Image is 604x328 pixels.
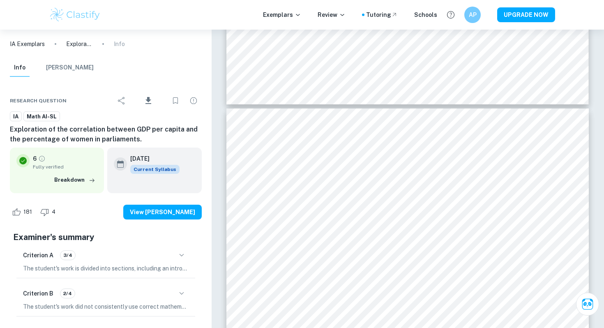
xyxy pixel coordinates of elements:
button: Info [10,59,30,77]
div: Report issue [185,92,202,109]
h6: Exploration of the correlation between GDP per capita and the percentage of women in parliaments. [10,125,202,144]
a: Schools [414,10,437,19]
h6: AP [468,10,477,19]
a: IA Exemplars [10,39,45,49]
a: Math AI-SL [23,111,60,122]
button: AP [464,7,481,23]
span: Fully verified [33,163,97,171]
button: Breakdown [52,174,97,186]
p: Info [114,39,125,49]
p: The student's work did not consistently use correct mathematical notation, symbols, and terminolo... [23,302,189,311]
div: Bookmark [167,92,184,109]
h5: Examiner's summary [13,231,198,243]
a: Grade fully verified [38,155,46,162]
button: [PERSON_NAME] [46,59,94,77]
button: View [PERSON_NAME] [123,205,202,219]
span: IA [10,113,21,121]
h6: Criterion A [23,251,53,260]
span: 2/4 [60,290,75,297]
p: The student's work is divided into sections, including an introduction, body, and conclusion, but... [23,264,189,273]
div: Download [131,90,166,111]
img: Clastify logo [49,7,101,23]
a: Tutoring [366,10,398,19]
div: Share [113,92,130,109]
div: Dislike [38,206,60,219]
span: Current Syllabus [130,165,180,174]
p: Exemplars [263,10,301,19]
a: IA [10,111,22,122]
button: Ask Clai [576,293,599,316]
span: 4 [47,208,60,216]
span: Research question [10,97,67,104]
button: Help and Feedback [444,8,458,22]
p: Exploration of the correlation between GDP per capita and the percentage of women in parliaments. [66,39,92,49]
h6: [DATE] [130,154,173,163]
div: This exemplar is based on the current syllabus. Feel free to refer to it for inspiration/ideas wh... [130,165,180,174]
p: Review [318,10,346,19]
h6: Criterion B [23,289,53,298]
p: 6 [33,154,37,163]
span: 181 [19,208,37,216]
button: UPGRADE NOW [497,7,555,22]
div: Like [10,206,37,219]
span: 3/4 [60,252,75,259]
span: Math AI-SL [24,113,60,121]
